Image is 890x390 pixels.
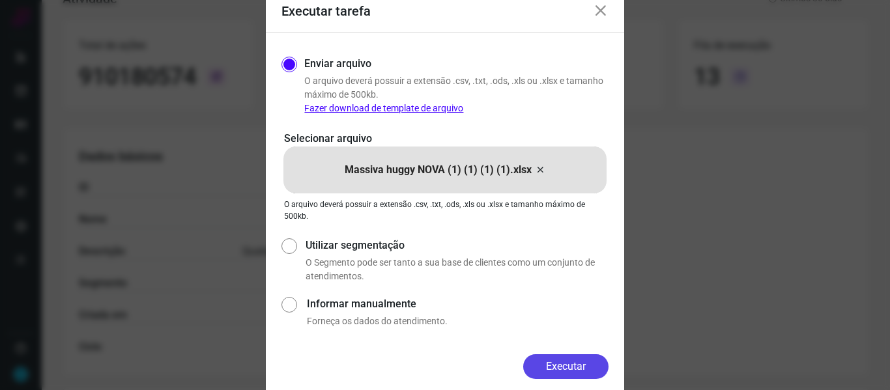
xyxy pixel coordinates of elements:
p: O Segmento pode ser tanto a sua base de clientes como um conjunto de atendimentos. [306,256,609,283]
p: Massiva huggy NOVA (1) (1) (1) (1).xlsx [345,162,532,178]
button: Executar [523,354,609,379]
h3: Executar tarefa [281,3,371,19]
label: Enviar arquivo [304,56,371,72]
label: Informar manualmente [307,296,609,312]
p: Selecionar arquivo [284,131,606,146]
p: O arquivo deverá possuir a extensão .csv, .txt, .ods, .xls ou .xlsx e tamanho máximo de 500kb. [304,74,609,115]
label: Utilizar segmentação [306,238,609,253]
p: O arquivo deverá possuir a extensão .csv, .txt, .ods, .xls ou .xlsx e tamanho máximo de 500kb. [284,199,606,222]
a: Fazer download de template de arquivo [304,103,463,113]
p: Forneça os dados do atendimento. [307,314,609,328]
